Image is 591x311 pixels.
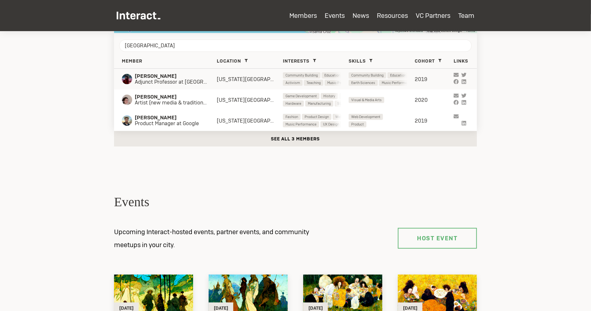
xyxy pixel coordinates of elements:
[415,117,454,124] div: 2019
[135,79,217,85] span: Adjunct Professor at [GEOGRAPHIC_DATA]
[325,11,345,20] a: Events
[217,117,283,124] div: [US_STATE][GEOGRAPHIC_DATA]
[382,80,413,86] span: Music Performance
[114,193,477,210] h2: Events
[327,80,358,86] span: Music Performance
[283,58,309,64] span: Interests
[351,80,375,86] span: Earth Sciences
[217,97,283,103] div: [US_STATE][GEOGRAPHIC_DATA]
[122,58,142,64] span: Member
[454,58,468,64] span: Links
[349,58,366,64] span: Skills
[214,305,228,311] time: [DATE]
[117,12,160,19] img: Interact Logo
[323,121,339,127] span: UX Design
[305,114,329,120] span: Product Design
[351,121,364,127] span: Product
[307,80,321,86] span: Teaching
[285,93,317,99] span: Game Development
[119,40,472,52] input: Search by name, company, cohort, interests, and more...
[217,58,241,64] span: Location
[416,11,450,20] a: VC Partners
[289,11,317,20] a: Members
[135,115,207,121] span: [PERSON_NAME]
[390,72,406,78] span: Education
[135,94,217,100] span: [PERSON_NAME]
[217,76,283,83] div: [US_STATE][GEOGRAPHIC_DATA]
[324,72,340,78] span: Education
[351,72,384,78] span: Community Building
[415,76,454,83] div: 2019
[135,73,217,79] span: [PERSON_NAME]
[458,11,474,20] a: Team
[119,305,133,311] time: [DATE]
[415,97,454,103] div: 2020
[308,305,323,311] time: [DATE]
[351,97,382,103] span: Visual & Media Arts
[377,11,408,20] a: Resources
[323,93,335,99] span: History
[285,72,318,78] span: Community Building
[285,114,298,120] span: Fashion
[106,225,340,251] p: Upcoming Interact-hosted events, partner events, and community meetups in your city.
[403,305,417,311] time: [DATE]
[135,100,217,106] span: Artist (new media & traditional) & educator. Freelance & rat-machine @ algorat
[351,114,380,120] span: Web Development
[353,11,369,20] a: News
[285,101,301,107] span: Hardware
[415,58,435,64] span: Cohort
[398,228,477,249] a: Host Event
[285,80,300,86] span: Activism
[308,101,331,107] span: Manufacturing
[114,131,477,147] button: See all 3 members
[135,121,207,126] span: Product Manager at Google
[285,121,317,127] span: Music Performance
